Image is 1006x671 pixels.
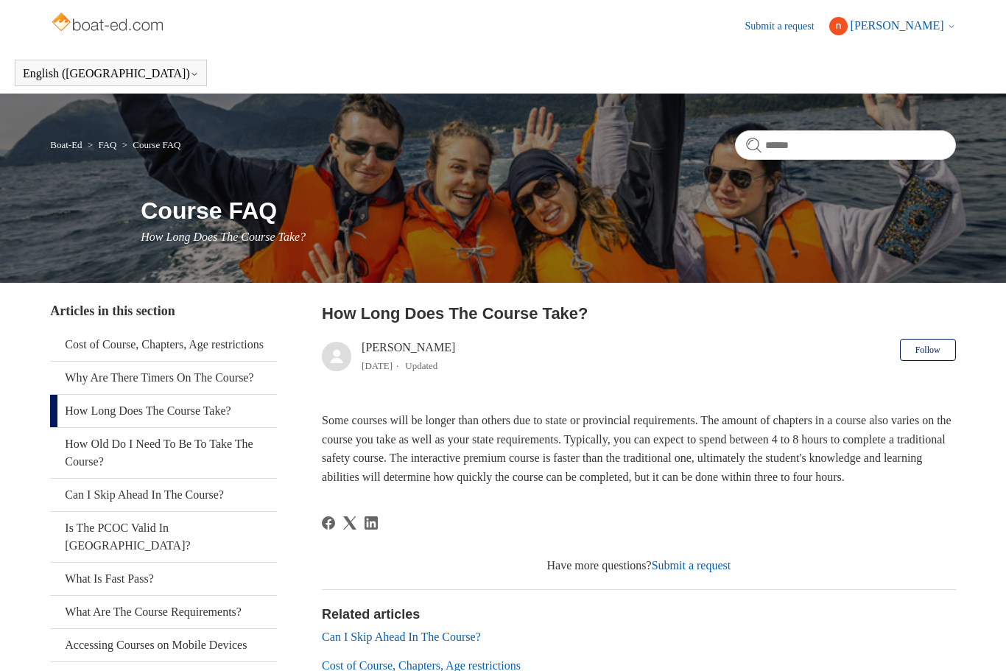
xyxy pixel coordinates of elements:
li: Boat-Ed [50,139,85,150]
span: Articles in this section [50,303,175,318]
a: Accessing Courses on Mobile Devices [50,629,276,661]
svg: Share this page on Facebook [322,516,335,530]
a: Why Are There Timers On The Course? [50,362,276,394]
svg: Share this page on X Corp [343,516,356,530]
a: Can I Skip Ahead In The Course? [50,479,276,511]
li: Course FAQ [119,139,181,150]
a: Is The PCOC Valid In [GEOGRAPHIC_DATA]? [50,512,276,562]
h2: Related articles [322,605,956,625]
div: Chat Support [911,622,996,660]
a: Can I Skip Ahead In The Course? [322,630,481,643]
a: Facebook [322,516,335,530]
p: Some courses will be longer than others due to state or provincial requirements. The amount of ch... [322,411,956,486]
div: [PERSON_NAME] [362,339,455,374]
a: FAQ [98,139,116,150]
a: Submit a request [652,559,731,572]
a: Boat-Ed [50,139,82,150]
a: Cost of Course, Chapters, Age restrictions [50,329,276,361]
time: 03/21/2024, 11:28 [362,360,393,371]
a: X Corp [343,516,356,530]
h1: Course FAQ [141,193,955,228]
a: How Long Does The Course Take? [50,395,276,427]
a: What Is Fast Pass? [50,563,276,595]
div: Have more questions? [322,557,956,575]
h2: How Long Does The Course Take? [322,301,956,326]
button: [PERSON_NAME] [829,17,956,35]
li: FAQ [85,139,119,150]
a: What Are The Course Requirements? [50,596,276,628]
a: Submit a request [745,18,829,34]
button: Follow Article [900,339,956,361]
a: Course FAQ [133,139,180,150]
span: How Long Does The Course Take? [141,231,306,243]
button: English ([GEOGRAPHIC_DATA]) [23,67,199,80]
input: Search [735,130,956,160]
li: Updated [405,360,437,371]
a: How Old Do I Need To Be To Take The Course? [50,428,276,478]
svg: Share this page on LinkedIn [365,516,378,530]
span: [PERSON_NAME] [851,19,944,32]
img: Boat-Ed Help Center home page [50,9,167,38]
a: LinkedIn [365,516,378,530]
